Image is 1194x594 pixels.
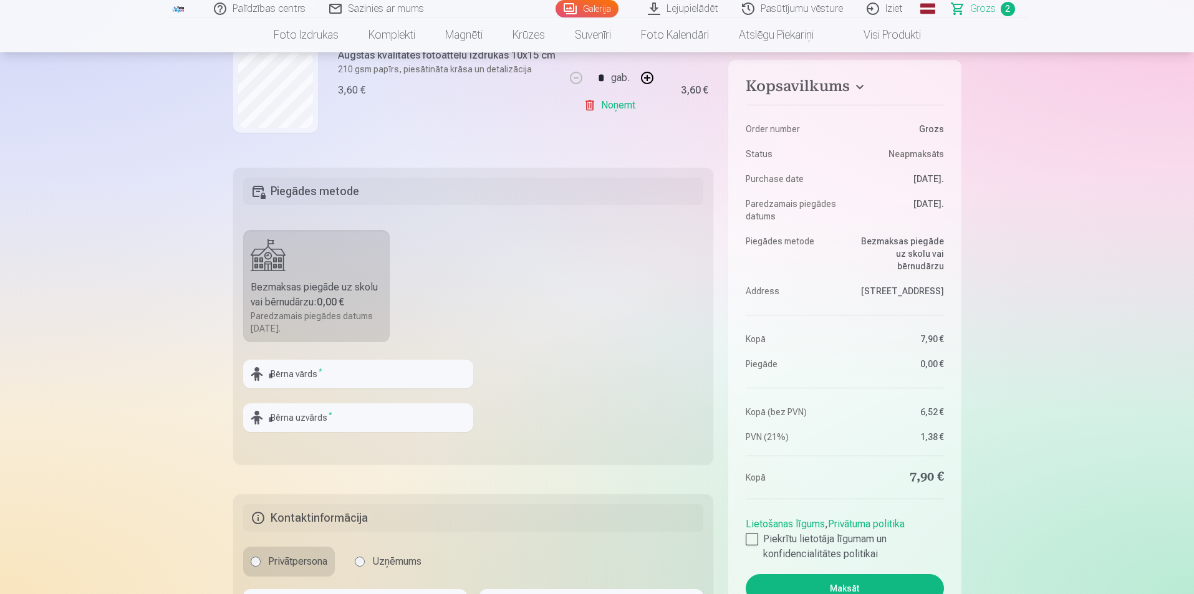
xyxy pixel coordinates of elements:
[611,63,630,93] div: gab.
[746,173,839,185] dt: Purchase date
[251,310,383,335] div: Paredzamais piegādes datums [DATE].
[1001,2,1015,16] span: 2
[746,469,839,486] dt: Kopā
[338,48,556,63] h6: Augstas kvalitātes fotoattēlu izdrukas 10x15 cm
[746,358,839,370] dt: Piegāde
[851,173,944,185] dd: [DATE].
[243,504,704,532] h5: Kontaktinformācija
[746,532,943,562] label: Piekrītu lietotāja līgumam un konfidencialitātes politikai
[355,557,365,567] input: Uzņēmums
[317,296,344,308] b: 0,00 €
[851,469,944,486] dd: 7,90 €
[243,547,335,577] label: Privātpersona
[584,93,640,118] a: Noņemt
[430,17,498,52] a: Magnēti
[970,1,996,16] span: Grozs
[851,285,944,297] dd: [STREET_ADDRESS]
[851,358,944,370] dd: 0,00 €
[681,87,708,94] div: 3,60 €
[746,198,839,223] dt: Paredzamais piegādes datums
[172,5,186,12] img: /fa1
[851,123,944,135] dd: Grozs
[259,17,354,52] a: Foto izdrukas
[746,431,839,443] dt: PVN (21%)
[746,123,839,135] dt: Order number
[746,406,839,418] dt: Kopā (bez PVN)
[626,17,724,52] a: Foto kalendāri
[338,63,556,75] p: 210 gsm papīrs, piesātināta krāsa un detalizācija
[560,17,626,52] a: Suvenīri
[746,333,839,345] dt: Kopā
[746,285,839,297] dt: Address
[746,235,839,272] dt: Piegādes metode
[243,178,704,205] h5: Piegādes metode
[851,431,944,443] dd: 1,38 €
[888,148,944,160] span: Neapmaksāts
[851,406,944,418] dd: 6,52 €
[851,235,944,272] dd: Bezmaksas piegāde uz skolu vai bērnudārzu
[498,17,560,52] a: Krūzes
[724,17,829,52] a: Atslēgu piekariņi
[251,280,383,310] div: Bezmaksas piegāde uz skolu vai bērnudārzu :
[354,17,430,52] a: Komplekti
[347,547,429,577] label: Uzņēmums
[338,83,365,98] div: 3,60 €
[746,518,825,530] a: Lietošanas līgums
[828,518,905,530] a: Privātuma politika
[851,333,944,345] dd: 7,90 €
[746,148,839,160] dt: Status
[251,557,261,567] input: Privātpersona
[746,512,943,562] div: ,
[829,17,936,52] a: Visi produkti
[851,198,944,223] dd: [DATE].
[746,77,943,100] button: Kopsavilkums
